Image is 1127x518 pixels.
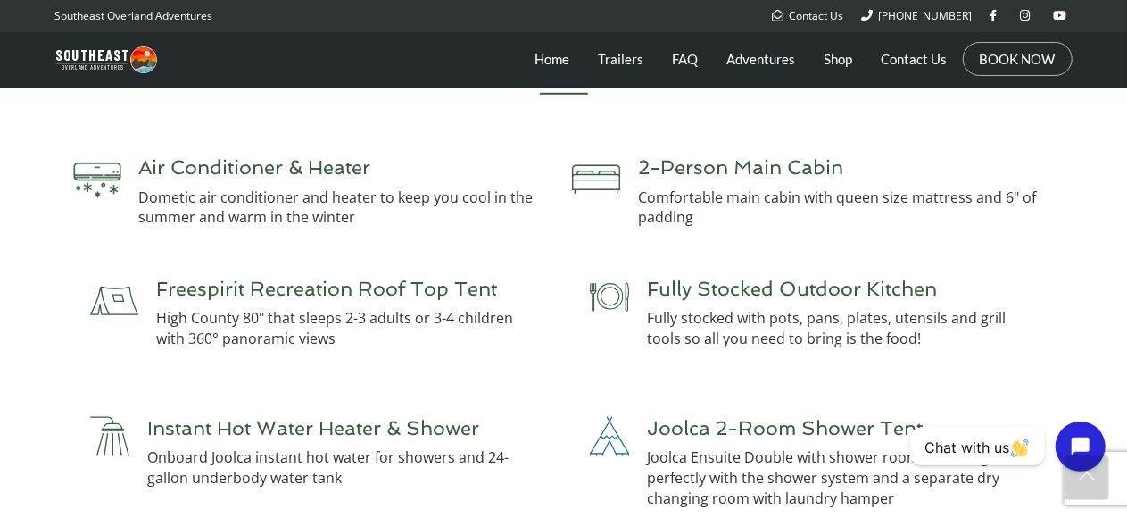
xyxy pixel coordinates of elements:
[148,447,537,489] p: Onboard Joolca instant hot water for showers and 24-gallon underbody water tank
[648,416,924,439] span: Joolca 2-Room Shower Tent
[790,8,844,23] span: Contact Us
[825,37,853,81] a: Shop
[673,37,699,81] a: FAQ
[879,8,973,23] span: [PHONE_NUMBER]
[55,46,157,73] img: Southeast Overland Adventures
[648,277,938,300] span: Fully Stocked Outdoor Kitchen
[639,155,844,179] span: 2-Person Main Cabin
[648,447,1037,509] p: Joolca Ensuite Double with shower room that integrates perfectly with the shower system and a sep...
[727,37,796,81] a: Adventures
[882,37,948,81] a: Contact Us
[862,8,973,23] a: [PHONE_NUMBER]
[980,50,1056,68] a: BOOK NOW
[648,308,1037,349] p: Fully stocked with pots, pans, plates, utensils and grill tools so all you need to bring is the f...
[599,37,644,81] a: Trailers
[55,4,213,28] p: Southeast Overland Adventures
[535,37,570,81] a: Home
[773,8,844,23] a: Contact Us
[139,155,371,179] span: Air Conditioner & Heater
[157,308,537,349] p: High County 80" that sleeps 2-3 adults or 3-4 children with 360° panoramic views
[157,277,498,300] span: Freespirit Recreation Roof Top Tent
[139,188,555,229] p: Dometic air conditioner and heater to keep you cool in the summer and warm in the winter
[148,416,480,439] span: Instant Hot Water Heater & Shower
[639,188,1055,229] p: Comfortable main cabin with queen size mattress and 6" of padding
